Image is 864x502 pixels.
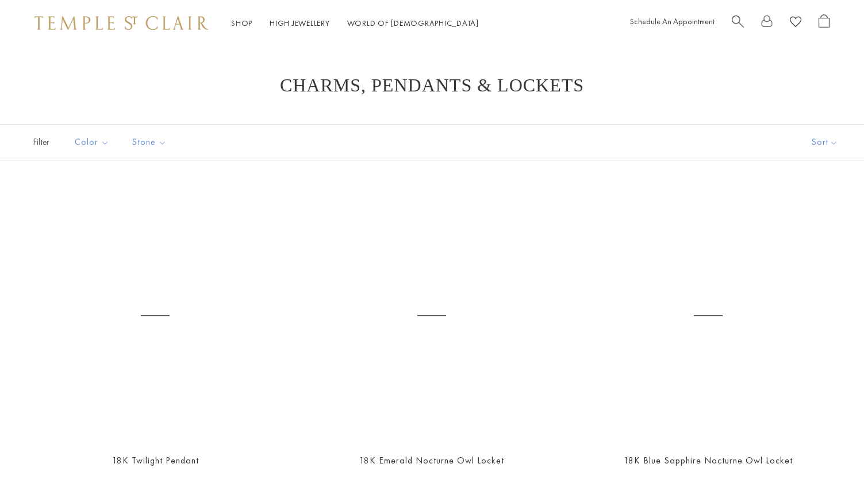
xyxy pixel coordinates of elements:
[359,454,504,466] a: 18K Emerald Nocturne Owl Locket
[231,16,479,30] nav: Main navigation
[305,189,559,443] a: 18K Emerald Nocturne Owl Locket
[582,189,835,443] a: 18K Blue Sapphire Nocturne Owl Locket
[786,125,864,160] button: Show sort by
[270,18,330,28] a: High JewelleryHigh Jewellery
[126,135,175,150] span: Stone
[347,18,479,28] a: World of [DEMOGRAPHIC_DATA]World of [DEMOGRAPHIC_DATA]
[112,454,199,466] a: 18K Twilight Pendant
[624,454,793,466] a: 18K Blue Sapphire Nocturne Owl Locket
[732,14,744,32] a: Search
[46,75,818,95] h1: Charms, Pendants & Lockets
[66,129,118,155] button: Color
[819,14,830,32] a: Open Shopping Bag
[231,18,252,28] a: ShopShop
[69,135,118,150] span: Color
[29,189,282,443] a: 18K Twilight Pendant
[790,14,801,32] a: View Wishlist
[124,129,175,155] button: Stone
[630,16,715,26] a: Schedule An Appointment
[34,16,208,30] img: Temple St. Clair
